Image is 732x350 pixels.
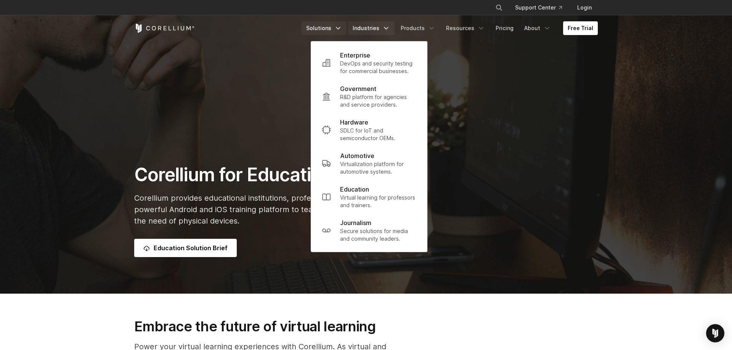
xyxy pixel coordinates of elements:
[340,60,416,75] p: DevOps and security testing for commercial businesses.
[509,1,568,14] a: Support Center
[340,51,370,60] p: Enterprise
[563,21,598,35] a: Free Trial
[134,318,394,335] h2: Embrace the future of virtual learning
[316,147,422,180] a: Automotive Virtualization platform for automotive systems.
[340,227,416,243] p: Secure solutions for media and community leaders.
[316,80,422,113] a: Government R&D platform for agencies and service providers.
[340,160,416,176] p: Virtualization platform for automotive systems.
[134,239,237,257] a: Education Solution Brief
[134,192,438,227] p: Corellium provides educational institutions, professors, and security trainers a powerful Android...
[571,1,598,14] a: Login
[520,21,555,35] a: About
[340,127,416,142] p: SDLC for IoT and semiconductor OEMs.
[316,46,422,80] a: Enterprise DevOps and security testing for commercial businesses.
[134,24,195,33] a: Corellium Home
[441,21,490,35] a: Resources
[486,1,598,14] div: Navigation Menu
[302,21,347,35] a: Solutions
[340,93,416,109] p: R&D platform for agencies and service providers.
[340,194,416,209] p: Virtual learning for professors and trainers.
[706,324,724,342] div: Open Intercom Messenger
[134,163,438,186] h1: Corellium for Education & Training
[492,1,506,14] button: Search
[316,180,422,214] a: Education Virtual learning for professors and trainers.
[396,21,440,35] a: Products
[316,113,422,147] a: Hardware SDLC for IoT and semiconductor OEMs.
[340,185,369,194] p: Education
[340,151,374,160] p: Automotive
[491,21,518,35] a: Pricing
[316,214,422,247] a: Journalism Secure solutions for media and community leaders.
[340,118,368,127] p: Hardware
[340,218,371,227] p: Journalism
[348,21,395,35] a: Industries
[340,84,376,93] p: Government
[302,21,598,35] div: Navigation Menu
